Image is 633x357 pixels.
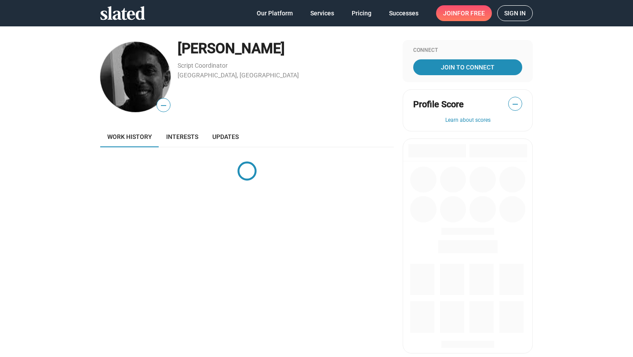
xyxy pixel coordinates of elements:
a: Pricing [345,5,378,21]
span: Join [443,5,485,21]
a: Services [303,5,341,21]
a: Join To Connect [413,59,522,75]
div: [PERSON_NAME] [178,39,394,58]
span: Successes [389,5,418,21]
span: Interests [166,133,198,140]
span: Work history [107,133,152,140]
span: — [157,100,170,111]
a: Script Coordinator [178,62,228,69]
a: Joinfor free [436,5,492,21]
span: for free [457,5,485,21]
div: Connect [413,47,522,54]
a: Successes [382,5,426,21]
span: Pricing [352,5,371,21]
span: Updates [212,133,239,140]
span: Join To Connect [415,59,520,75]
a: Updates [205,126,246,147]
span: Profile Score [413,98,464,110]
span: — [509,98,522,110]
span: Our Platform [257,5,293,21]
a: Our Platform [250,5,300,21]
span: Services [310,5,334,21]
button: Learn about scores [413,117,522,124]
span: Sign in [504,6,526,21]
a: Sign in [497,5,533,21]
a: Interests [159,126,205,147]
a: Work history [100,126,159,147]
img: mumsy mujeeb [100,42,171,112]
a: [GEOGRAPHIC_DATA], [GEOGRAPHIC_DATA] [178,72,299,79]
